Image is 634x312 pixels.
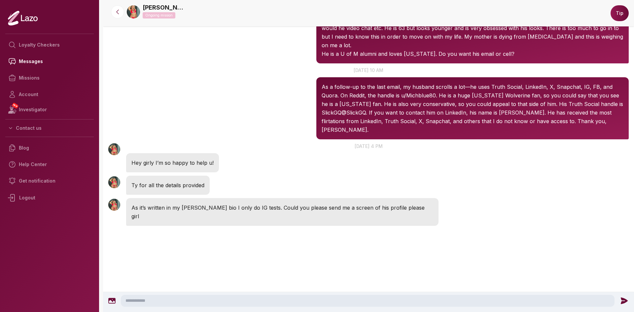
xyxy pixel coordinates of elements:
[108,199,120,211] img: User avatar
[131,181,204,190] p: Ty for all the details provided
[103,67,634,74] p: [DATE] 10 am
[5,53,94,70] a: Messages
[5,37,94,53] a: Loyalty Checkers
[108,176,120,188] img: User avatar
[5,189,94,206] div: Logout
[143,12,175,18] p: Ongoing mission
[322,83,623,134] p: As a follow-up to the last email, my husband scrolls a lot—he uses Truth Social, LinkedIn, X, Sna...
[143,3,186,12] a: [PERSON_NAME]
[5,140,94,156] a: Blog
[5,156,94,173] a: Help Center
[5,122,94,134] button: Contact us
[5,86,94,103] a: Account
[5,70,94,86] a: Missions
[5,173,94,189] a: Get notification
[322,7,623,50] p: I have been married for 37 years. [DATE] I found naked women snapchat pics, and other red flags. ...
[611,5,629,21] button: Tip
[127,5,140,18] img: 520ecdbb-042a-4e5d-99ca-1af144eed449
[5,103,94,117] a: NEWInvestigator
[103,143,634,150] p: [DATE] 4 pm
[131,158,214,167] p: Hey girly I’m so happy to help u!
[12,102,19,109] span: NEW
[322,50,623,58] p: He is a U of M alumni and loves [US_STATE]. Do you want his email or cell?
[131,203,433,221] p: As it’s written in my [PERSON_NAME] bio I only do IG tests. Could you please send me a screen of ...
